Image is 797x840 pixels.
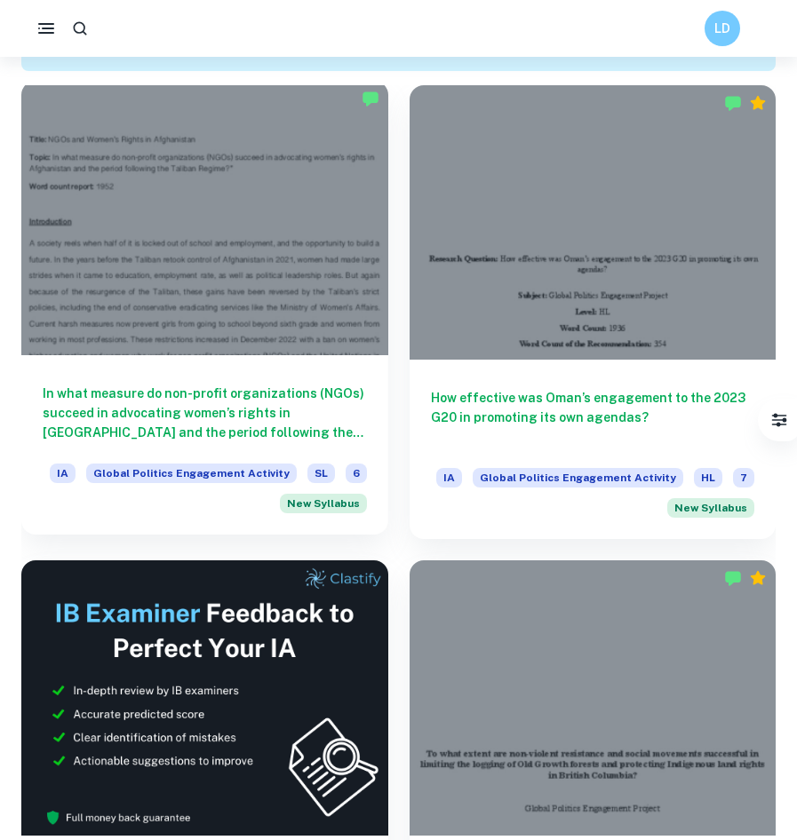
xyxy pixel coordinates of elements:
img: Marked [362,90,379,107]
button: LD [705,11,740,46]
div: Premium [749,569,767,587]
span: SL [307,464,335,483]
img: Marked [724,94,742,112]
div: Premium [749,94,767,112]
img: Thumbnail [21,560,388,835]
span: New Syllabus [667,498,754,518]
span: Global Politics Engagement Activity [86,464,297,483]
h6: How effective was Oman’s engagement to the 2023 G20 in promoting its own agendas? [431,388,755,447]
a: In what measure do non-profit organizations (NGOs) succeed in advocating women’s rights in [GEOGR... [21,85,388,539]
h6: In what measure do non-profit organizations (NGOs) succeed in advocating women’s rights in [GEOGR... [43,384,367,442]
span: 7 [733,468,754,487]
div: Starting from the May 2026 session, the Global Politics Engagement Activity requirements have cha... [667,498,754,518]
span: Global Politics Engagement Activity [473,468,683,487]
button: Filter [761,402,797,438]
span: 6 [346,464,367,483]
span: New Syllabus [280,494,367,513]
span: HL [694,468,722,487]
img: Marked [724,569,742,587]
span: IA [436,468,462,487]
h6: LD [713,19,733,38]
a: How effective was Oman’s engagement to the 2023 G20 in promoting its own agendas?IAGlobal Politic... [410,85,777,539]
div: Starting from the May 2026 session, the Global Politics Engagement Activity requirements have cha... [280,494,367,513]
span: IA [50,464,76,483]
